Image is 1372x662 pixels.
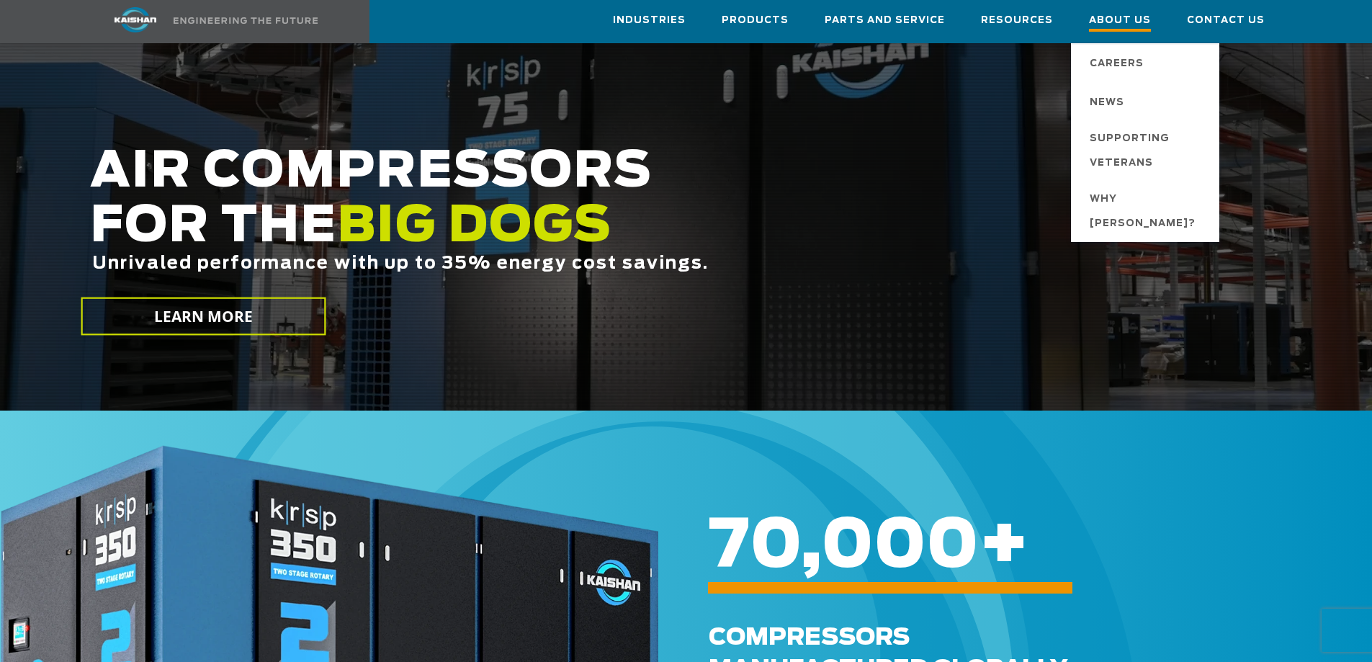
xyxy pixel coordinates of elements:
h6: + [709,537,1317,556]
a: Resources [981,1,1053,40]
span: LEARN MORE [153,306,253,327]
span: Products [722,12,789,29]
a: News [1075,82,1219,121]
a: Careers [1075,43,1219,82]
a: Contact Us [1187,1,1265,40]
span: Resources [981,12,1053,29]
span: Supporting Veterans [1090,127,1205,176]
a: Supporting Veterans [1075,121,1219,182]
span: Contact Us [1187,12,1265,29]
span: Why [PERSON_NAME]? [1090,187,1205,236]
span: 70,000 [709,514,979,580]
h2: AIR COMPRESSORS FOR THE [90,145,1081,318]
a: Industries [613,1,686,40]
span: Careers [1090,52,1144,76]
a: Parts and Service [825,1,945,40]
span: News [1090,91,1124,115]
a: About Us [1089,1,1151,43]
span: Industries [613,12,686,29]
img: kaishan logo [81,7,189,32]
a: LEARN MORE [81,298,326,336]
span: About Us [1089,12,1151,32]
span: Parts and Service [825,12,945,29]
a: Why [PERSON_NAME]? [1075,182,1219,242]
img: Engineering the future [174,17,318,24]
span: BIG DOGS [337,202,612,251]
span: Unrivaled performance with up to 35% energy cost savings. [92,255,709,272]
a: Products [722,1,789,40]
